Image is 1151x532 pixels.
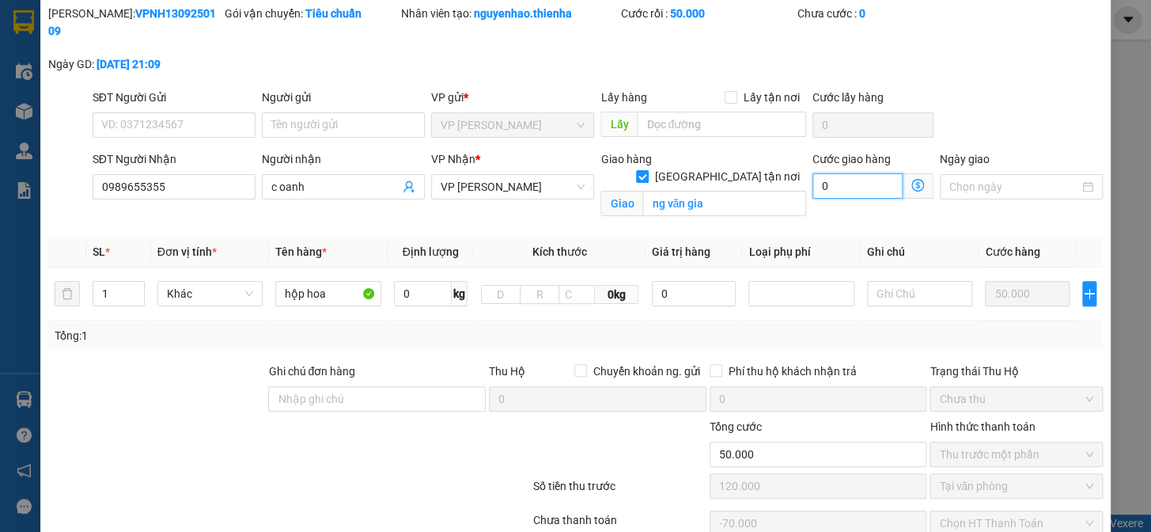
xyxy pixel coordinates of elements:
div: Nhân viên tạo: [401,5,619,22]
input: VD: Bàn, Ghế [275,281,381,306]
input: Cước lấy hàng [812,112,933,138]
span: dollar-circle [911,179,924,192]
div: [PERSON_NAME]: [48,5,221,40]
span: Tên hàng [275,245,327,258]
div: Tổng: 1 [55,327,445,344]
span: Giao [600,191,642,216]
b: [DATE] 21:09 [97,58,161,70]
b: Tiêu chuẩn [305,7,362,20]
input: R [520,285,559,304]
span: VP Ngọc Hồi [441,113,585,137]
div: VP gửi [431,89,594,106]
span: kg [452,281,468,306]
span: Lấy [600,112,637,137]
span: Lấy hàng [600,91,646,104]
span: Lấy tận nơi [737,89,806,106]
span: 0kg [595,285,638,304]
span: Chưa thu [939,387,1093,411]
span: Tại văn phòng [939,474,1093,498]
div: SĐT Người Gửi [93,89,256,106]
button: plus [1082,281,1096,306]
b: 50.000 [670,7,705,20]
span: Tổng cước [710,420,762,433]
input: Ghi chú đơn hàng [268,386,486,412]
input: 0 [710,473,927,499]
span: Giao hàng [600,153,651,165]
span: Thu Hộ [489,365,525,378]
span: Đơn vị tính [157,245,217,258]
button: delete [55,281,80,306]
div: Trạng thái Thu Hộ [930,363,1103,380]
div: Cước rồi : [621,5,794,22]
span: user-add [403,180,415,193]
span: Kích thước [532,245,587,258]
label: Hình thức thanh toán [930,420,1035,433]
input: Ghi Chú [867,281,973,306]
input: C [558,285,594,304]
th: Ghi chú [861,237,979,268]
label: Ghi chú đơn hàng [268,365,355,378]
span: Thu trước một phần [939,443,1093,466]
span: Chuyển khoản ng. gửi [587,363,706,380]
span: Giá trị hàng [652,245,710,258]
input: 0 [985,281,1069,306]
b: 0 [859,7,865,20]
span: SL [93,245,105,258]
span: Phí thu hộ khách nhận trả [722,363,863,380]
span: VP Hà Tĩnh [441,175,585,199]
input: D [481,285,521,304]
div: Người gửi [262,89,425,106]
input: Giao tận nơi [642,191,806,216]
span: Định lượng [403,245,459,258]
div: Ngày GD: [48,55,221,73]
span: VP Nhận [431,153,475,165]
span: plus [1083,287,1096,300]
input: Dọc đường [637,112,806,137]
span: Cước hàng [985,245,1039,258]
input: Cước giao hàng [812,173,903,199]
label: Cước lấy hàng [812,91,884,104]
span: [GEOGRAPHIC_DATA] tận nơi [649,168,806,185]
div: Chưa cước : [797,5,971,22]
span: Khác [167,282,254,306]
div: Người nhận [262,150,425,168]
label: Số tiền thu trước [533,480,615,492]
b: nguyenhao.thienha [474,7,572,20]
label: Cước giao hàng [812,153,891,165]
div: SĐT Người Nhận [93,150,256,168]
input: Ngày giao [949,178,1079,196]
div: Gói vận chuyển: [225,5,398,22]
label: Ngày giao [940,153,990,165]
th: Loại phụ phí [742,237,861,268]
